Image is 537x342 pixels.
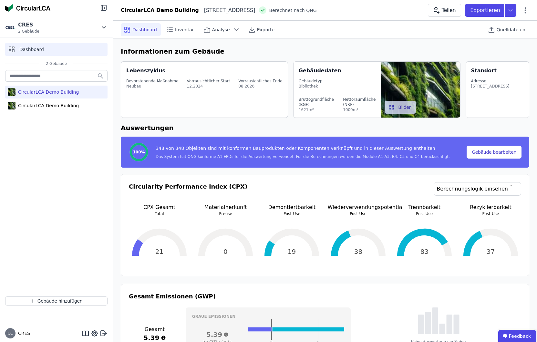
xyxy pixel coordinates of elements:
[8,87,15,97] img: CircularLCA Demo Building
[5,296,108,306] button: Gebäude hinzufügen
[460,211,521,216] p: Post-Use
[126,84,179,89] div: Neubau
[195,211,256,216] p: Preuse
[385,101,416,114] button: Bilder
[471,67,497,75] div: Standort
[269,7,316,14] span: Berechnet nach QNG
[470,6,501,14] p: Exportieren
[121,123,529,133] h6: Auswertungen
[212,26,230,33] span: Analyse
[261,211,322,216] p: Post-Use
[238,84,282,89] div: 08.2026
[497,26,525,33] span: Quelldateien
[394,211,455,216] p: Post-Use
[418,307,460,334] img: empty-state
[299,97,334,107] div: Bruttogrundfläche (BGF)
[39,61,74,66] span: 2 Gebäude
[394,203,455,211] p: Trennbarkeit
[328,211,389,216] p: Post-Use
[18,29,39,34] span: 2 Gebäude
[187,84,230,89] div: 12.2024
[428,4,461,17] button: Teilen
[126,67,165,75] div: Lebenszyklus
[126,78,179,84] div: Bevorstehende Maßnahme
[129,211,190,216] p: Total
[129,326,181,333] h3: Gesamt
[121,6,199,14] div: CircularLCA Demo Building
[261,203,322,211] p: Demontiertbarkeit
[5,22,15,33] img: CRES
[129,182,247,203] h3: Circularity Performance Index (CPX)
[156,145,450,154] div: 348 von 348 Objekten sind mit konformen Bauprodukten oder Komponenten verknüpft und in dieser Aus...
[133,150,145,155] span: 100%
[299,107,334,112] div: 1621m²
[343,107,376,112] div: 1000m²
[132,26,157,33] span: Dashboard
[175,26,194,33] span: Inventar
[15,330,30,337] span: CRES
[192,330,243,339] h3: 5.39
[467,146,522,159] button: Gebäude bearbeiten
[156,154,450,159] div: Das System hat QNG konforme A1 EPDs für die Auswertung verwendet. Für die Berechnungen wurden die...
[5,4,50,12] img: Concular
[343,97,376,107] div: Nettoraumfläche (NRF)
[299,78,376,84] div: Gebäudetyp
[257,26,274,33] span: Exporte
[434,182,521,196] a: Berechnungslogik einsehen
[15,89,79,95] div: CircularLCA Demo Building
[19,46,44,53] span: Dashboard
[192,314,345,319] h3: Graue Emissionen
[15,102,79,109] div: CircularLCA Demo Building
[121,47,529,56] h6: Informationen zum Gebäude
[129,292,521,301] h3: Gesamt Emissionen (GWP)
[299,67,381,75] div: Gebäudedaten
[299,84,376,89] div: Bibliothek
[195,203,256,211] p: Materialherkunft
[8,331,13,335] span: CC
[129,203,190,211] p: CPX Gesamt
[18,21,39,29] div: CRES
[328,203,389,211] p: Wiederverwendungspotential
[460,203,521,211] p: Rezyklierbarkeit
[238,78,282,84] div: Vorrausichtliches Ende
[199,6,255,14] div: [STREET_ADDRESS]
[471,84,510,89] div: [STREET_ADDRESS]
[8,100,15,111] img: CircularLCA Demo Building
[187,78,230,84] div: Vorrausichtlicher Start
[471,78,510,84] div: Adresse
